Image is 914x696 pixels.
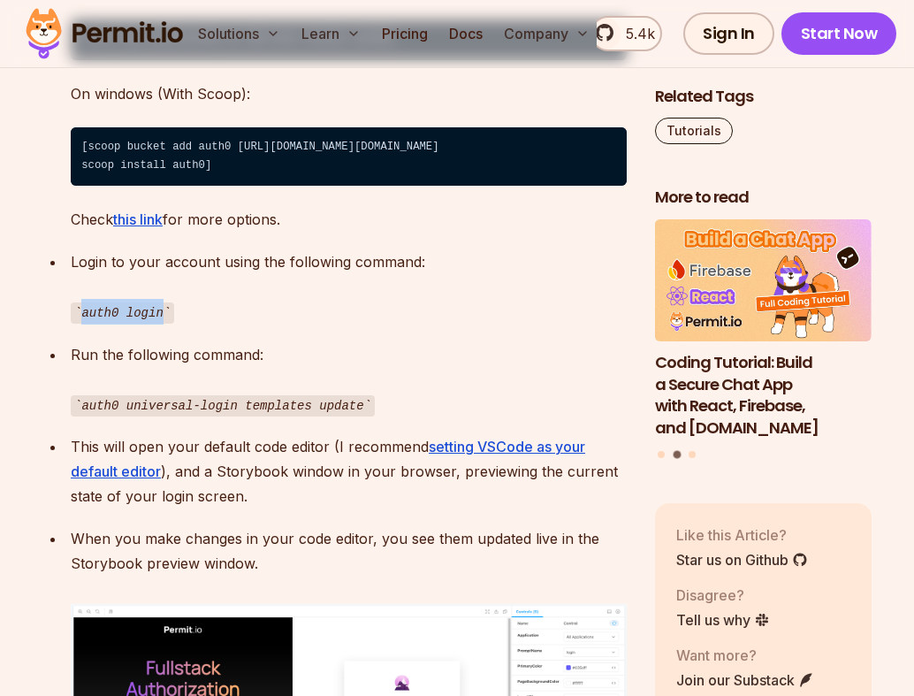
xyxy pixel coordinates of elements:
[676,584,770,605] p: Disagree?
[71,342,627,417] p: Run the following command:
[689,450,696,457] button: Go to slide 3
[590,16,662,51] a: 5.4k
[191,16,287,51] button: Solutions
[655,219,872,341] img: Coding Tutorial: Build a Secure Chat App with React, Firebase, and Permit.io
[294,16,368,51] button: Learn
[113,210,163,228] a: this link
[676,644,814,665] p: Want more?
[18,4,191,64] img: Permit logo
[655,351,872,439] h3: Coding Tutorial: Build a Secure Chat App with React, Firebase, and [DOMAIN_NAME]
[655,85,872,107] h2: Related Tags
[655,219,872,440] li: 2 of 3
[442,16,490,51] a: Docs
[71,395,375,417] code: auth0 universal-login templates update
[673,450,681,458] button: Go to slide 2
[676,669,814,690] a: Join our Substack
[658,450,665,457] button: Go to slide 1
[655,118,733,144] a: Tutorials
[71,434,627,509] p: This will open your default code editor (I recommend ), and a Storybook window in your browser, p...
[71,207,627,232] p: Check for more options.
[655,187,872,209] h2: More to read
[683,12,774,55] a: Sign In
[655,219,872,461] div: Posts
[71,81,627,106] p: On windows (With Scoop):
[71,526,627,576] p: When you make changes in your code editor, you see them updated live in the Storybook preview win...
[676,608,770,630] a: Tell us why
[655,219,872,440] a: Coding Tutorial: Build a Secure Chat App with React, Firebase, and Permit.ioCoding Tutorial: Buil...
[71,127,627,187] code: [scoop bucket add auth0 [URL][DOMAIN_NAME][DOMAIN_NAME] ⁠scoop install auth0]
[676,548,808,570] a: Star us on Github
[676,524,808,545] p: Like this Article?
[71,302,174,324] code: auth0 login
[781,12,897,55] a: Start Now
[615,23,655,44] span: 5.4k
[497,16,597,51] button: Company
[375,16,435,51] a: Pricing
[71,249,627,325] p: Login to your account using the following command:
